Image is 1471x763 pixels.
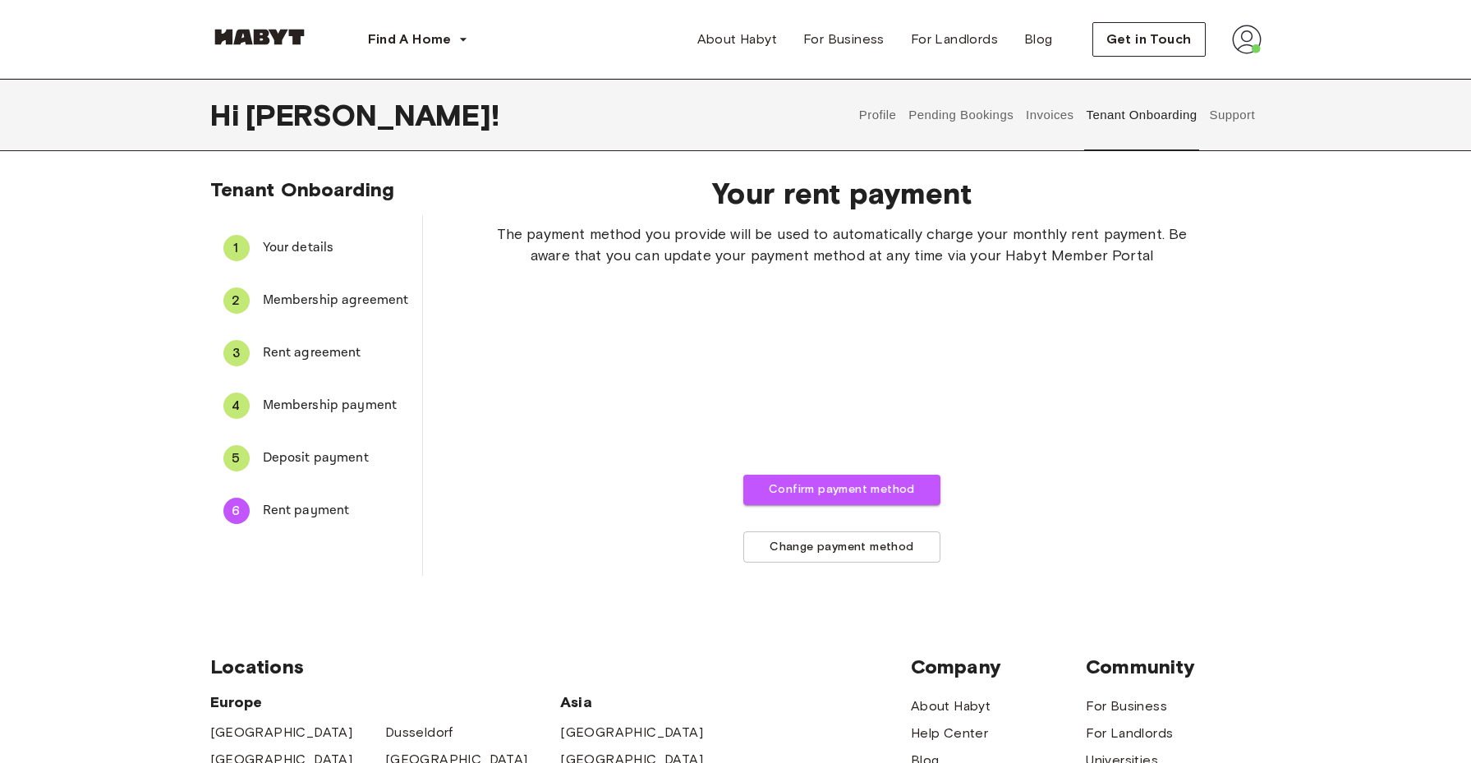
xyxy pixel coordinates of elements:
div: 6Rent payment [210,491,422,531]
span: Find A Home [368,30,452,49]
div: 1 [223,235,250,261]
a: For Landlords [1086,724,1173,743]
a: Dusseldorf [385,723,453,742]
span: Rent agreement [263,343,409,363]
span: Locations [210,655,911,679]
div: 4 [223,393,250,419]
button: Change payment method [743,531,940,563]
span: Deposit payment [263,448,409,468]
a: For Landlords [898,23,1011,56]
img: Habyt [210,29,309,45]
button: Invoices [1024,79,1076,151]
button: Tenant Onboarding [1084,79,1199,151]
div: 4Membership payment [210,386,422,425]
span: Your rent payment [476,176,1209,210]
img: avatar [1232,25,1262,54]
span: Asia [560,692,735,712]
span: For Landlords [911,30,998,49]
span: Company [911,655,1086,679]
span: Hi [210,98,246,132]
iframe: Cadre de saisie sécurisé pour le paiement [674,289,1009,452]
div: 2 [223,287,250,314]
button: Support [1207,79,1257,151]
div: user profile tabs [853,79,1261,151]
a: About Habyt [911,696,991,716]
span: The payment method you provide will be used to automatically charge your monthly rent payment. Be... [476,223,1209,266]
button: Confirm payment method [743,475,940,505]
a: For Business [790,23,898,56]
a: For Business [1086,696,1167,716]
span: About Habyt [697,30,777,49]
span: [PERSON_NAME] ! [246,98,499,132]
span: Tenant Onboarding [210,177,395,201]
span: For Business [803,30,885,49]
a: [GEOGRAPHIC_DATA] [560,723,703,742]
span: Your details [263,238,409,258]
div: 1Your details [210,228,422,268]
a: Help Center [911,724,988,743]
span: Membership payment [263,396,409,416]
div: 2Membership agreement [210,281,422,320]
div: 6 [223,498,250,524]
span: Rent payment [263,501,409,521]
div: 5Deposit payment [210,439,422,478]
span: Community [1086,655,1261,679]
button: Pending Bookings [907,79,1016,151]
a: [GEOGRAPHIC_DATA] [210,723,353,742]
div: 3Rent agreement [210,333,422,373]
span: Blog [1024,30,1053,49]
div: 3 [223,340,250,366]
span: Membership agreement [263,291,409,310]
span: Europe [210,692,561,712]
button: Profile [857,79,899,151]
button: Get in Touch [1092,22,1206,57]
button: Find A Home [355,23,481,56]
a: About Habyt [684,23,790,56]
div: 5 [223,445,250,471]
span: Get in Touch [1106,30,1192,49]
a: Blog [1011,23,1066,56]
